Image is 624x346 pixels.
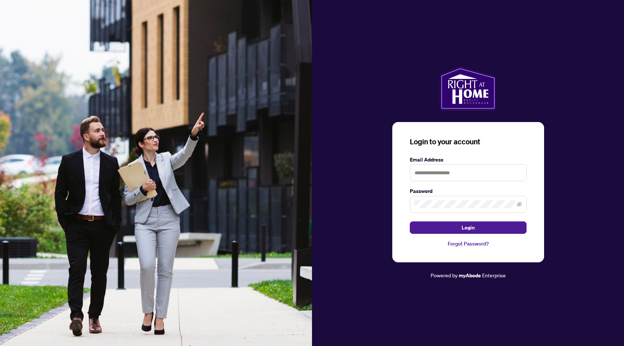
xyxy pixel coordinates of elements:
span: Enterprise [482,272,506,278]
span: eye-invisible [517,202,522,207]
span: Powered by [431,272,458,278]
a: Forgot Password? [410,240,527,248]
h3: Login to your account [410,137,527,147]
span: Login [462,222,475,233]
label: Email Address [410,156,527,164]
a: myAbode [459,271,481,280]
label: Password [410,187,527,195]
img: ma-logo [440,66,496,110]
button: Login [410,221,527,234]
